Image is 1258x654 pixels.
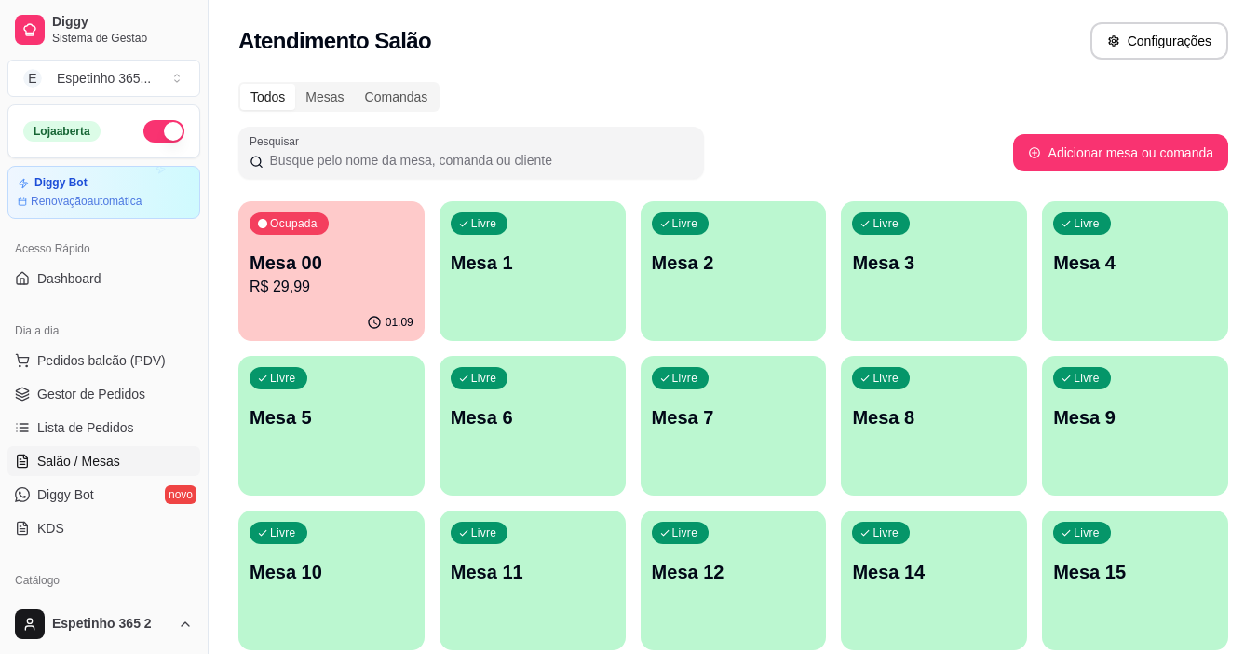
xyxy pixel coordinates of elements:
[143,120,184,143] button: Alterar Status
[1074,525,1100,540] p: Livre
[37,485,94,504] span: Diggy Bot
[37,269,101,288] span: Dashboard
[652,404,816,430] p: Mesa 7
[451,559,615,585] p: Mesa 11
[7,7,200,52] a: DiggySistema de Gestão
[7,480,200,510] a: Diggy Botnovo
[1013,134,1228,171] button: Adicionar mesa ou comanda
[852,250,1016,276] p: Mesa 3
[841,201,1027,341] button: LivreMesa 3
[240,84,295,110] div: Todos
[852,404,1016,430] p: Mesa 8
[641,201,827,341] button: LivreMesa 2
[238,26,431,56] h2: Atendimento Salão
[270,216,318,231] p: Ocupada
[7,379,200,409] a: Gestor de Pedidos
[672,216,698,231] p: Livre
[250,133,305,149] label: Pesquisar
[7,346,200,375] button: Pedidos balcão (PDV)
[34,176,88,190] article: Diggy Bot
[52,31,193,46] span: Sistema de Gestão
[7,565,200,595] div: Catálogo
[872,216,899,231] p: Livre
[250,404,413,430] p: Mesa 5
[37,519,64,538] span: KDS
[355,84,439,110] div: Comandas
[440,201,626,341] button: LivreMesa 1
[238,356,425,496] button: LivreMesa 5
[250,276,413,298] p: R$ 29,99
[440,511,626,650] button: LivreMesa 11
[641,356,827,496] button: LivreMesa 7
[652,559,816,585] p: Mesa 12
[7,264,200,293] a: Dashboard
[386,315,413,330] p: 01:09
[238,201,425,341] button: OcupadaMesa 00R$ 29,9901:09
[264,151,693,170] input: Pesquisar
[7,234,200,264] div: Acesso Rápido
[270,371,296,386] p: Livre
[652,250,816,276] p: Mesa 2
[7,602,200,647] button: Espetinho 365 2
[7,60,200,97] button: Select a team
[7,166,200,219] a: Diggy BotRenovaçãoautomática
[672,525,698,540] p: Livre
[471,525,497,540] p: Livre
[1042,511,1228,650] button: LivreMesa 15
[872,371,899,386] p: Livre
[1074,371,1100,386] p: Livre
[1053,404,1217,430] p: Mesa 9
[451,404,615,430] p: Mesa 6
[471,216,497,231] p: Livre
[23,69,42,88] span: E
[295,84,354,110] div: Mesas
[7,413,200,443] a: Lista de Pedidos
[7,513,200,543] a: KDS
[1090,22,1228,60] button: Configurações
[451,250,615,276] p: Mesa 1
[641,511,827,650] button: LivreMesa 12
[23,121,101,142] div: Loja aberta
[250,559,413,585] p: Mesa 10
[57,69,151,88] div: Espetinho 365 ...
[841,511,1027,650] button: LivreMesa 14
[37,418,134,437] span: Lista de Pedidos
[37,351,166,370] span: Pedidos balcão (PDV)
[52,616,170,633] span: Espetinho 365 2
[37,385,145,403] span: Gestor de Pedidos
[872,525,899,540] p: Livre
[672,371,698,386] p: Livre
[37,452,120,470] span: Salão / Mesas
[852,559,1016,585] p: Mesa 14
[841,356,1027,496] button: LivreMesa 8
[250,250,413,276] p: Mesa 00
[7,446,200,476] a: Salão / Mesas
[440,356,626,496] button: LivreMesa 6
[1042,356,1228,496] button: LivreMesa 9
[1053,250,1217,276] p: Mesa 4
[238,511,425,650] button: LivreMesa 10
[1053,559,1217,585] p: Mesa 15
[471,371,497,386] p: Livre
[1042,201,1228,341] button: LivreMesa 4
[7,316,200,346] div: Dia a dia
[31,194,142,209] article: Renovação automática
[1074,216,1100,231] p: Livre
[52,14,193,31] span: Diggy
[270,525,296,540] p: Livre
